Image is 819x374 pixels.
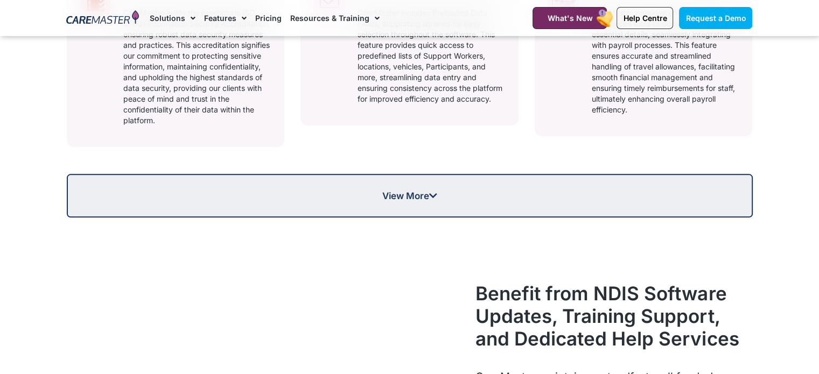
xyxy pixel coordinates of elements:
a: What's New [533,7,607,29]
a: View More [67,174,753,217]
a: Request a Demo [679,7,752,29]
span: Help Centre [623,13,667,23]
p: CareMaster includes Preloaded Data Fields, supporting libraries for easy selection throughout the... [358,8,505,104]
img: CareMaster Logo [66,10,139,26]
span: Request a Demo [685,13,746,23]
a: Help Centre [617,7,673,29]
p: CareMaster holds the prestigious ISO 27001 Information Security Accreditation, ensuring robust da... [123,8,271,126]
span: What's New [547,13,592,23]
h2: Benefit from NDIS Software Updates, Training Support, and Dedicated Help Services [475,282,752,350]
p: CareMaster provides efficient Travel Allowances tools to document and supply essential details, s... [592,8,739,115]
span: View More [382,191,437,200]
